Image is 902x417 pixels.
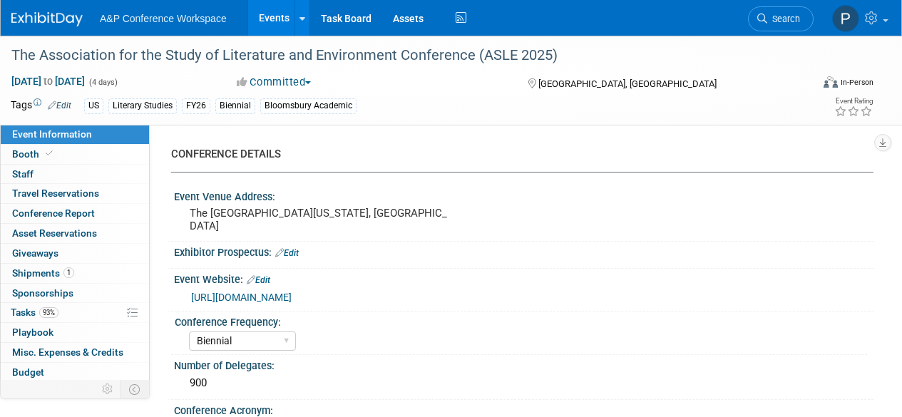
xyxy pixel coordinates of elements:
[538,78,717,89] span: [GEOGRAPHIC_DATA], [GEOGRAPHIC_DATA]
[46,150,53,158] i: Booth reservation complete
[12,148,56,160] span: Booth
[63,267,74,278] span: 1
[11,307,58,318] span: Tasks
[12,207,95,219] span: Conference Report
[1,323,149,342] a: Playbook
[12,168,34,180] span: Staff
[174,242,873,260] div: Exhibitor Prospectus:
[182,98,210,113] div: FY26
[1,204,149,223] a: Conference Report
[1,363,149,382] a: Budget
[12,267,74,279] span: Shipments
[12,346,123,358] span: Misc. Expenses & Credits
[834,98,873,105] div: Event Rating
[185,372,863,394] div: 900
[84,98,103,113] div: US
[41,76,55,87] span: to
[247,275,270,285] a: Edit
[1,145,149,164] a: Booth
[1,244,149,263] a: Giveaways
[1,343,149,362] a: Misc. Expenses & Credits
[215,98,255,113] div: Biennial
[232,75,317,90] button: Committed
[1,284,149,303] a: Sponsorships
[12,227,97,239] span: Asset Reservations
[747,74,873,96] div: Event Format
[12,247,58,259] span: Giveaways
[39,307,58,318] span: 93%
[12,326,53,338] span: Playbook
[174,355,873,373] div: Number of Delegates:
[767,14,800,24] span: Search
[174,186,873,204] div: Event Venue Address:
[171,147,863,162] div: CONFERENCE DETAILS
[6,43,800,68] div: The Association for the Study of Literature and Environment Conference (ASLE 2025)
[11,75,86,88] span: [DATE] [DATE]
[1,224,149,243] a: Asset Reservations
[96,380,121,398] td: Personalize Event Tab Strip
[175,312,867,329] div: Conference Frequency:
[100,13,227,24] span: A&P Conference Workspace
[191,292,292,303] a: [URL][DOMAIN_NAME]
[275,248,299,258] a: Edit
[11,12,83,26] img: ExhibitDay
[1,125,149,144] a: Event Information
[88,78,118,87] span: (4 days)
[190,207,450,232] pre: The [GEOGRAPHIC_DATA][US_STATE], [GEOGRAPHIC_DATA]
[1,165,149,184] a: Staff
[174,269,873,287] div: Event Website:
[12,128,92,140] span: Event Information
[1,303,149,322] a: Tasks93%
[108,98,177,113] div: Literary Studies
[824,76,838,88] img: Format-Inperson.png
[1,264,149,283] a: Shipments1
[121,380,150,398] td: Toggle Event Tabs
[260,98,357,113] div: Bloomsbury Academic
[12,187,99,199] span: Travel Reservations
[832,5,859,32] img: Paige Papandrea
[840,77,873,88] div: In-Person
[748,6,814,31] a: Search
[12,366,44,378] span: Budget
[48,101,71,110] a: Edit
[12,287,73,299] span: Sponsorships
[1,184,149,203] a: Travel Reservations
[11,98,71,114] td: Tags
